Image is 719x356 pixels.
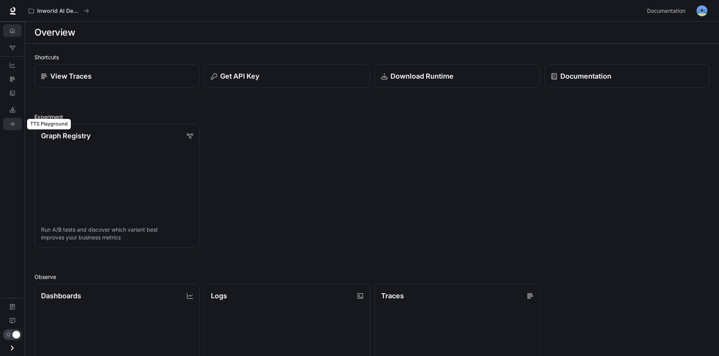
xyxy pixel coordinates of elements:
h2: Experiment [34,113,710,121]
a: TTS Playground [3,118,22,130]
p: Get API Key [220,71,259,81]
p: Run A/B tests and discover which variant best improves your business metrics [41,226,193,241]
a: View Traces [34,64,200,88]
div: TTS Playground [27,119,71,129]
h2: Shortcuts [34,53,710,61]
h2: Observe [34,273,710,281]
p: Logs [211,291,227,301]
button: All workspaces [25,3,92,19]
a: Feedback [3,315,22,327]
p: Dashboards [41,291,81,301]
a: Documentation [544,64,710,88]
a: Documentation [3,301,22,313]
a: LLM Playground [3,104,22,116]
p: Download Runtime [390,71,454,81]
a: Graph RegistryRun A/B tests and discover which variant best improves your business metrics [34,124,200,248]
a: Logs [3,87,22,99]
a: Graph Registry [3,41,22,54]
p: Documentation [560,71,611,81]
span: Dark mode toggle [12,330,20,339]
button: Get API Key [204,64,370,88]
p: Traces [381,291,404,301]
p: Inworld AI Demos [37,8,80,14]
button: Open drawer [3,340,21,356]
p: Graph Registry [41,131,91,141]
p: View Traces [50,71,92,81]
button: User avatar [694,3,710,19]
img: User avatar [697,5,707,16]
a: Dashboards [3,59,22,71]
a: Documentation [644,3,691,19]
h1: Overview [34,25,75,40]
a: Download Runtime [375,64,540,88]
a: Traces [3,73,22,85]
span: Documentation [647,6,685,16]
a: Overview [3,24,22,37]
